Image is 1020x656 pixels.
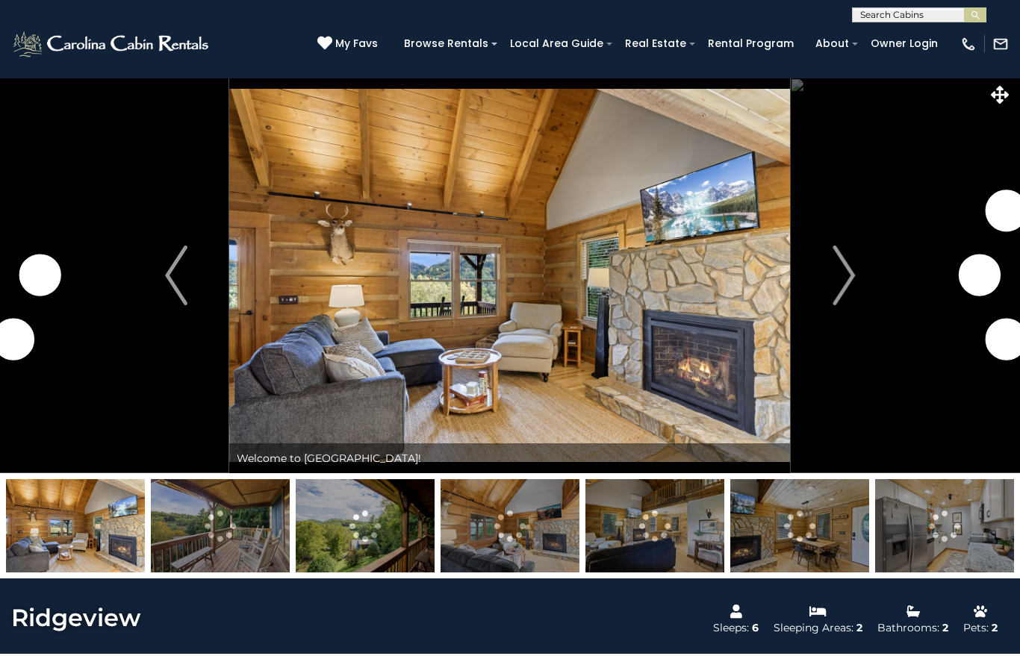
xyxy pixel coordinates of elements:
span: My Favs [335,36,378,51]
a: Local Area Guide [503,32,611,55]
img: 165068484 [441,479,579,572]
a: About [808,32,856,55]
button: Next [791,78,897,473]
img: 165304910 [6,479,145,572]
img: 165304912 [585,479,724,572]
a: Browse Rentals [397,32,496,55]
img: 165077613 [875,479,1014,572]
img: phone-regular-white.png [960,36,977,52]
button: Previous [123,78,229,473]
img: 165121043 [296,479,435,572]
a: Owner Login [863,32,945,55]
img: 165304913 [730,479,869,572]
a: Rental Program [700,32,801,55]
img: 165304928 [151,479,290,572]
div: Welcome to [GEOGRAPHIC_DATA]! [229,443,790,473]
img: arrow [833,246,855,305]
img: arrow [165,246,187,305]
img: mail-regular-white.png [992,36,1009,52]
a: My Favs [317,36,382,52]
a: Real Estate [618,32,694,55]
img: White-1-2.png [11,29,213,59]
